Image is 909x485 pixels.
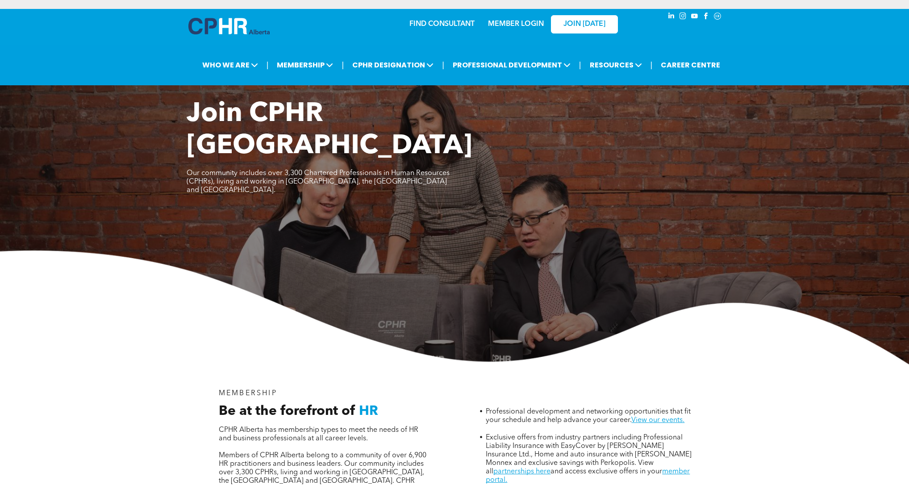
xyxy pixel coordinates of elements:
[666,11,676,23] a: linkedin
[631,417,684,424] a: View our events.
[579,56,581,74] li: |
[486,434,692,475] span: Exclusive offers from industry partners including Professional Liability Insurance with EasyCover...
[267,56,269,74] li: |
[450,57,573,73] span: PROFESSIONAL DEVELOPMENT
[187,101,472,160] span: Join CPHR [GEOGRAPHIC_DATA]
[678,11,688,23] a: instagram
[350,57,436,73] span: CPHR DESIGNATION
[689,11,699,23] a: youtube
[701,11,711,23] a: facebook
[551,15,618,33] a: JOIN [DATE]
[219,426,418,442] span: CPHR Alberta has membership types to meet the needs of HR and business professionals at all caree...
[274,57,336,73] span: MEMBERSHIP
[200,57,261,73] span: WHO WE ARE
[658,57,723,73] a: CAREER CENTRE
[342,56,344,74] li: |
[187,170,450,194] span: Our community includes over 3,300 Chartered Professionals in Human Resources (CPHRs), living and ...
[486,408,691,424] span: Professional development and networking opportunities that fit your schedule and help advance you...
[650,56,653,74] li: |
[713,11,722,23] a: Social network
[409,21,475,28] a: FIND CONSULTANT
[188,18,270,34] img: A blue and white logo for cp alberta
[359,405,378,418] span: HR
[442,56,444,74] li: |
[219,390,277,397] span: MEMBERSHIP
[219,405,355,418] span: Be at the forefront of
[563,20,605,29] span: JOIN [DATE]
[493,468,550,475] a: partnerships here
[587,57,645,73] span: RESOURCES
[550,468,662,475] span: and access exclusive offers in your
[488,21,544,28] a: MEMBER LOGIN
